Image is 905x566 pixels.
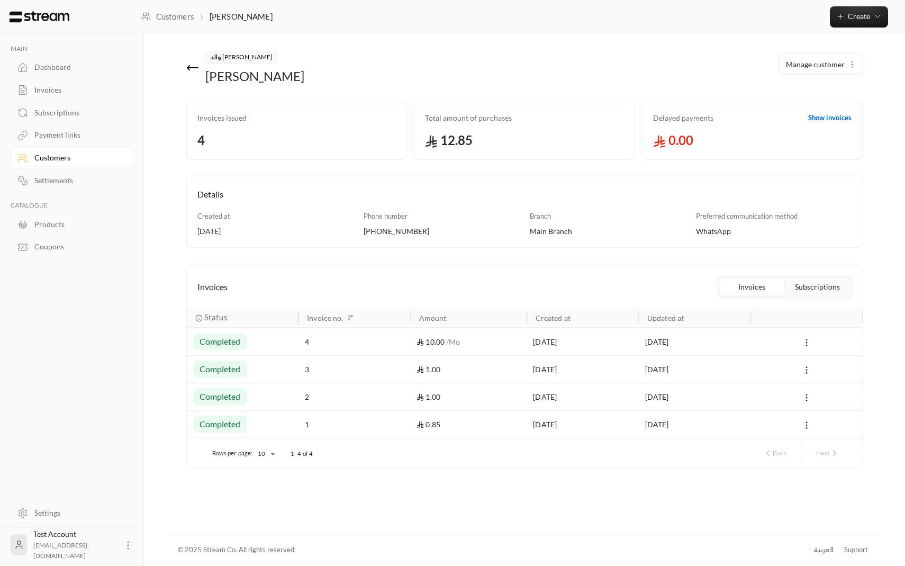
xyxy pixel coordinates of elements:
[205,51,277,64] span: والد [PERSON_NAME]
[197,212,230,220] span: Created at
[533,383,632,410] div: [DATE]
[419,313,447,322] div: Amount
[840,541,871,560] a: Support
[780,53,863,75] button: Manage customer
[34,62,120,73] div: Dashboard
[11,57,133,78] a: Dashboard
[252,447,278,461] div: 10
[197,226,354,237] div: [DATE]
[536,313,571,322] div: Created at
[364,212,408,220] span: Phone number
[808,113,852,123] a: Show invoices
[446,337,460,346] span: / Mo
[291,450,313,458] p: 1–4 of 4
[530,212,551,220] span: Branch
[530,226,686,237] div: Main Branch
[533,411,632,438] div: [DATE]
[533,328,632,355] div: [DATE]
[200,363,241,375] span: completed
[34,85,120,95] div: Invoices
[11,148,133,168] a: Customers
[645,411,744,438] div: [DATE]
[178,545,296,555] div: © 2025 Stream Co. All rights reserved.
[11,170,133,191] a: Settlements
[11,80,133,101] a: Invoices
[197,113,396,123] span: Invoices issued
[425,132,624,149] span: 12.85
[34,107,120,118] div: Subscriptions
[197,189,223,199] span: Details
[425,113,624,123] span: Total amount of purchases
[8,11,70,23] img: Logo
[344,311,357,324] button: Sort
[200,335,241,348] span: completed
[11,214,133,235] a: Products
[364,226,520,237] div: [PHONE_NUMBER]
[34,241,120,252] div: Coupons
[786,278,849,295] button: Subscriptions
[200,418,241,430] span: completed
[11,502,133,523] a: Settings
[645,328,744,355] div: [DATE]
[417,328,520,355] div: 10.00
[786,60,845,69] span: Manage customer
[141,11,194,22] a: Customers
[34,152,120,163] div: Customers
[307,313,343,322] div: Invoice no.
[11,125,133,146] a: Payment links
[205,68,304,85] div: [PERSON_NAME]
[34,508,120,518] div: Settings
[645,356,744,383] div: [DATE]
[642,102,863,160] a: Delayed paymentsShow invoices 0.00
[647,313,684,322] div: Updated at
[11,237,133,257] a: Coupons
[210,11,273,22] p: [PERSON_NAME]
[653,113,713,123] span: Delayed payments
[33,529,116,561] div: Test Account
[814,545,834,555] div: العربية
[197,132,396,149] span: 4
[305,383,404,410] div: 2
[33,541,87,560] span: [EMAIL_ADDRESS][DOMAIN_NAME]
[696,227,731,236] span: WhatsApp
[34,130,120,140] div: Payment links
[11,201,133,210] p: CATALOGUE
[417,411,520,438] div: 0.85
[141,11,273,22] nav: breadcrumb
[305,356,404,383] div: 3
[417,383,520,410] div: 1.00
[720,278,784,295] button: Invoices
[830,6,888,28] button: Create
[204,312,227,323] span: Status
[34,175,120,186] div: Settlements
[305,328,404,355] div: 4
[212,449,253,457] p: Rows per page:
[200,390,241,403] span: completed
[34,219,120,230] div: Products
[417,356,520,383] div: 1.00
[848,12,870,21] span: Create
[533,356,632,383] div: [DATE]
[197,281,228,293] span: Invoices
[11,44,133,53] p: MAIN
[11,102,133,123] a: Subscriptions
[696,212,798,220] span: Preferred communication method
[653,132,852,149] span: 0.00
[645,383,744,410] div: [DATE]
[305,411,404,438] div: 1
